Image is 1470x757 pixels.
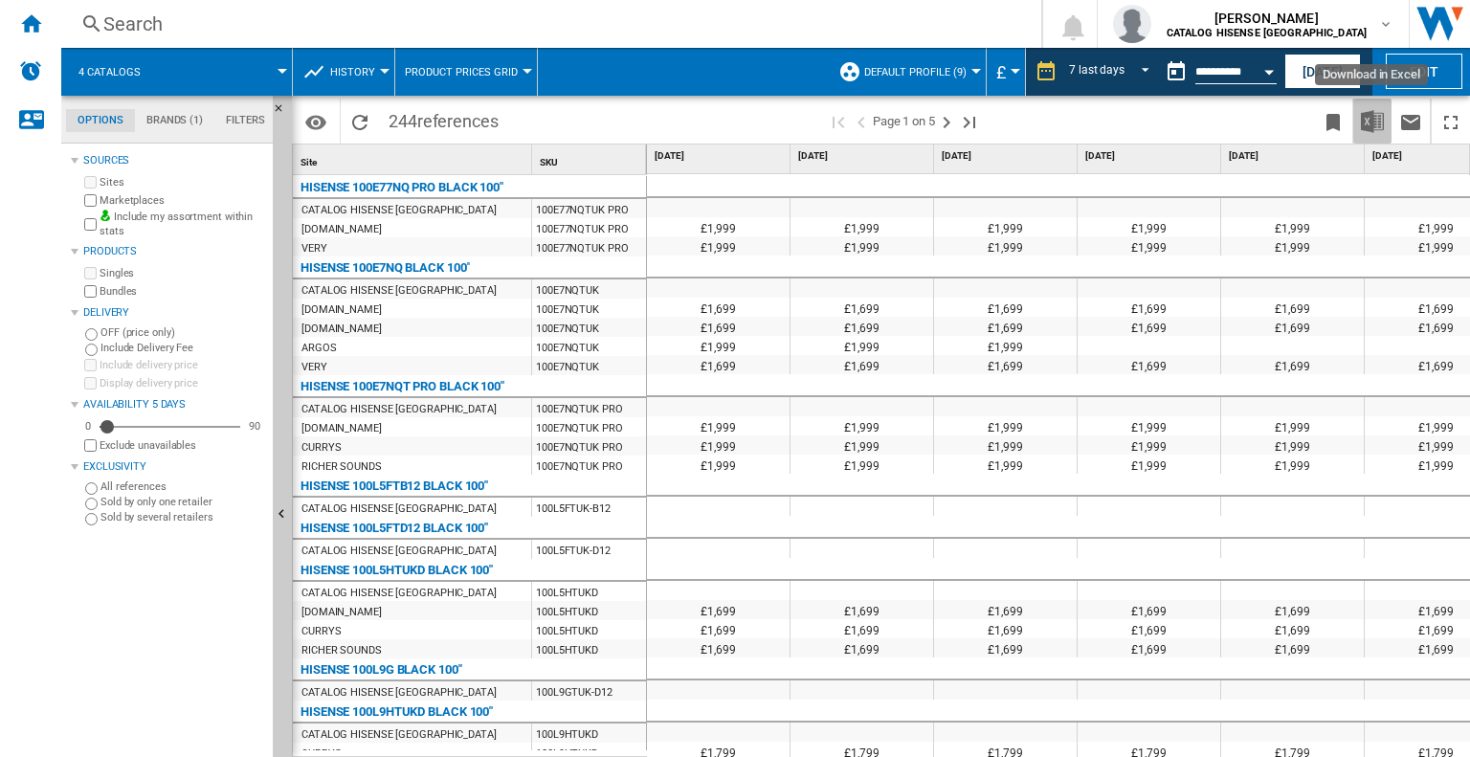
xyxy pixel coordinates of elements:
div: 100L9HTUKD [532,724,646,743]
div: HISENSE 100E7NQT PRO BLACK 100" [301,375,504,398]
div: [DATE] [1225,145,1364,168]
button: Default profile (9) [864,48,976,96]
div: £1,999 [1221,455,1364,474]
div: RICHER SOUNDS [301,641,382,660]
div: [DOMAIN_NAME] [301,320,382,339]
div: 100E7NQTUK [532,318,646,337]
div: £1,699 [1078,298,1220,317]
label: Sites [100,175,265,189]
div: Availability 5 Days [83,397,265,412]
span: references [417,111,499,131]
div: £1,699 [1078,317,1220,336]
span: Product prices grid [405,66,518,78]
div: 90 [244,419,265,434]
input: Sites [84,176,97,189]
button: First page [827,99,850,144]
div: £1,699 [647,600,790,619]
div: 100E7NQTUK [532,279,646,299]
button: Bookmark this report [1314,99,1352,144]
button: Send this report by email [1392,99,1430,144]
button: [DATE] [1284,54,1361,89]
div: £1,999 [1078,236,1220,256]
div: £1,999 [647,416,790,435]
div: £1,699 [647,317,790,336]
span: SKU [540,157,558,167]
div: £1,699 [791,317,933,336]
div: £1,999 [791,236,933,256]
span: History [330,66,375,78]
label: Sold by only one retailer [100,495,265,509]
div: £1,699 [1078,600,1220,619]
div: £1,999 [1221,416,1364,435]
div: Products [83,244,265,259]
input: Marketplaces [84,194,97,207]
div: 100E7NQTUK PRO [532,417,646,436]
span: [DATE] [655,149,786,163]
input: Include my assortment within stats [84,212,97,236]
div: £1,699 [1078,355,1220,374]
div: 100L5HTUKD [532,601,646,620]
label: Marketplaces [100,193,265,208]
md-slider: Availability [100,417,240,436]
div: 100E7NQTUK PRO [532,456,646,475]
button: Hide [273,96,296,130]
span: Page 1 on 5 [873,99,935,144]
div: [DATE] [794,145,933,168]
label: Singles [100,266,265,280]
div: Product prices grid [405,48,527,96]
div: HISENSE 100L9G BLACK 100" [301,658,462,681]
div: [DATE] [938,145,1077,168]
div: £1,699 [791,355,933,374]
button: Last page [958,99,981,144]
span: [DATE] [798,149,929,163]
md-tab-item: Options [66,109,135,132]
div: CURRYS [301,622,341,641]
div: CATALOG HISENSE [GEOGRAPHIC_DATA] [301,584,497,603]
div: 100E7NQTUK [532,337,646,356]
div: £1,699 [1221,619,1364,638]
span: 4 catalogs [78,66,141,78]
input: Include Delivery Fee [85,344,98,356]
span: Default profile (9) [864,66,967,78]
div: 100L5HTUKD [532,582,646,601]
button: Reload [341,99,379,144]
input: Display delivery price [84,377,97,390]
input: Singles [84,267,97,279]
div: £1,999 [791,435,933,455]
div: £1,699 [791,298,933,317]
div: [DOMAIN_NAME] [301,301,382,320]
div: £1,699 [1078,619,1220,638]
div: Search [103,11,991,37]
div: £1,999 [647,455,790,474]
div: Exclusivity [83,459,265,475]
div: 100L5HTUKD [532,620,646,639]
label: Exclude unavailables [100,438,265,453]
input: Include delivery price [84,359,97,371]
label: OFF (price only) [100,325,265,340]
div: CATALOG HISENSE [GEOGRAPHIC_DATA] [301,542,497,561]
img: mysite-bg-18x18.png [100,210,111,221]
img: profile.jpg [1113,5,1151,43]
button: £ [996,48,1015,96]
label: All references [100,479,265,494]
div: £1,699 [934,355,1077,374]
div: 100E77NQTUK PRO [532,199,646,218]
div: [DOMAIN_NAME] [301,603,382,622]
div: Default profile (9) [838,48,976,96]
button: Edit [1386,54,1462,89]
button: Options [297,104,335,139]
div: £1,999 [934,435,1077,455]
label: Include delivery price [100,358,265,372]
div: HISENSE 100L5FTD12 BLACK 100" [301,517,488,540]
div: Sort None [297,145,531,174]
button: Open calendar [1252,52,1286,86]
div: £1,699 [647,619,790,638]
input: Display delivery price [84,439,97,452]
div: SKU Sort None [536,145,646,174]
input: OFF (price only) [85,328,98,341]
div: CATALOG HISENSE [GEOGRAPHIC_DATA] [301,683,497,702]
div: £1,999 [1221,236,1364,256]
img: alerts-logo.svg [19,59,42,82]
div: HISENSE 100L9HTUKD BLACK 100" [301,701,493,724]
md-select: REPORTS.WIZARD.STEPS.REPORT.STEPS.REPORT_OPTIONS.PERIOD: 7 last days [1067,56,1157,88]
